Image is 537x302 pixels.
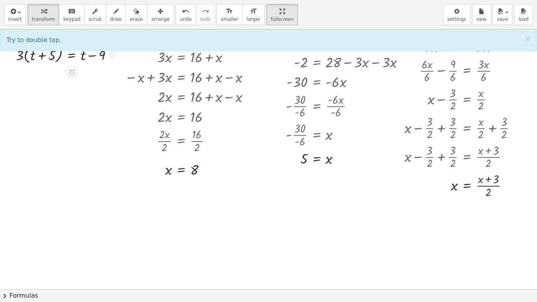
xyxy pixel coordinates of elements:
[106,4,126,25] button: draw
[85,4,106,25] button: scrub
[180,17,192,22] span: undo
[443,4,471,25] button: settings
[226,7,233,16] i: format_size
[4,4,26,25] button: insert
[182,7,189,16] i: undo
[65,66,78,79] div: Apply the same math to both sides of the equation
[32,17,55,22] span: transform
[217,4,243,25] button: format_sizesmaller
[125,4,147,25] button: erase
[110,17,122,22] span: draw
[519,17,529,22] span: load
[447,17,466,22] span: settings
[476,17,486,22] span: new
[151,17,170,22] span: arrange
[202,7,209,16] i: redo
[524,34,531,44] span: ×
[196,4,215,25] button: redoredo
[6,36,62,44] span: Try to double tap.
[266,4,298,25] button: fullscreen
[147,4,174,25] button: arrange
[250,7,257,16] i: format_size
[472,4,491,25] button: new
[497,17,508,22] span: save
[59,4,85,25] button: keyboardkeypad
[28,4,59,25] button: transform
[524,35,531,43] button: ×
[130,17,143,22] span: erase
[176,4,196,25] button: undoundo
[221,17,238,22] span: smaller
[8,17,22,22] span: insert
[270,17,293,22] span: fullscreen
[89,17,102,22] span: scrub
[63,17,81,22] span: keypad
[242,4,265,25] button: format_sizelarger
[68,7,75,16] i: keyboard
[493,4,513,25] button: save
[246,17,260,22] span: larger
[514,4,533,25] button: load
[200,17,211,22] span: redo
